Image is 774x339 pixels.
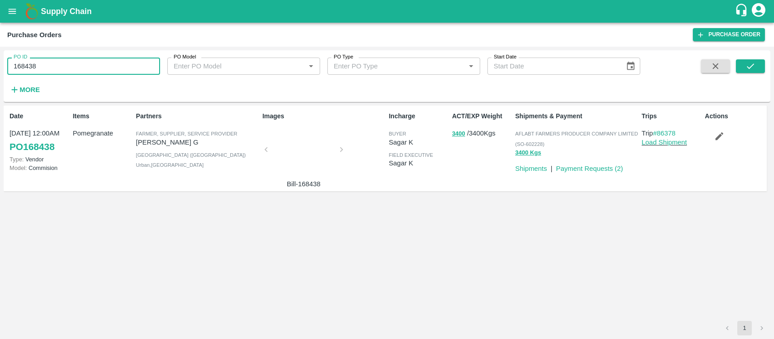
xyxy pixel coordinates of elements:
[41,5,735,18] a: Supply Chain
[556,165,623,172] a: Payment Requests (2)
[653,130,676,137] a: #86378
[7,82,42,97] button: More
[136,131,238,136] span: Farmer, Supplier, Service Provider
[10,156,24,163] span: Type:
[334,53,353,61] label: PO Type
[10,164,69,172] p: Commision
[73,128,132,138] p: Pomegranate
[305,60,317,72] button: Open
[330,60,451,72] input: Enter PO Type
[735,3,750,19] div: customer-support
[622,58,639,75] button: Choose date
[515,131,638,146] span: AFLABT FARMERS PRODUCER COMPANY LIMITED (SO-602228)
[2,1,23,22] button: open drawer
[693,28,765,41] a: Purchase Order
[515,165,547,172] a: Shipments
[270,179,338,189] p: Bill-168438
[719,321,770,335] nav: pagination navigation
[10,128,69,138] p: [DATE] 12:00AM
[389,152,433,158] span: field executive
[737,321,752,335] button: page 1
[452,111,511,121] p: ACT/EXP Weight
[389,158,448,168] p: Sagar K
[705,111,764,121] p: Actions
[642,128,701,138] p: Trip
[174,53,196,61] label: PO Model
[389,111,448,121] p: Incharge
[19,86,40,93] strong: More
[263,111,385,121] p: Images
[10,155,69,164] p: Vendor
[7,58,160,75] input: Enter PO ID
[515,148,541,158] button: 3400 Kgs
[642,111,701,121] p: Trips
[515,111,638,121] p: Shipments & Payment
[136,137,259,147] p: [PERSON_NAME] G
[170,60,291,72] input: Enter PO Model
[136,111,259,121] p: Partners
[41,7,92,16] b: Supply Chain
[7,29,62,41] div: Purchase Orders
[452,129,465,139] button: 3400
[23,2,41,20] img: logo
[136,152,246,168] span: [GEOGRAPHIC_DATA] ([GEOGRAPHIC_DATA]) Urban , [GEOGRAPHIC_DATA]
[452,128,511,139] p: / 3400 Kgs
[73,111,132,121] p: Items
[389,131,406,136] span: buyer
[10,165,27,171] span: Model:
[547,160,552,174] div: |
[750,2,767,21] div: account of current user
[642,139,687,146] a: Load Shipment
[389,137,448,147] p: Sagar K
[10,139,54,155] a: PO168438
[10,111,69,121] p: Date
[487,58,618,75] input: Start Date
[465,60,477,72] button: Open
[14,53,27,61] label: PO ID
[494,53,516,61] label: Start Date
